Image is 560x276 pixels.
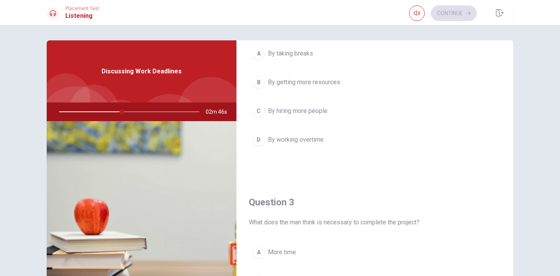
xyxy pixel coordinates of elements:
[268,78,340,87] span: By getting more resources
[268,106,327,116] span: By hiring more people
[252,47,265,60] div: A
[268,49,313,58] span: By taking breaks
[252,76,265,89] div: B
[252,246,265,259] div: A
[249,73,501,92] button: BBy getting more resources
[206,102,233,121] span: 02m 46s
[65,11,99,21] h1: Listening
[249,218,501,227] span: What does the man think is necessary to complete the project?
[249,44,501,63] button: ABy taking breaks
[252,134,265,146] div: D
[249,101,501,121] button: CBy hiring more people
[101,67,182,76] span: Discussing Work Deadlines
[65,6,99,11] span: Placement Test
[249,196,501,208] h4: Question 3
[249,243,501,262] button: AMore time
[249,130,501,149] button: DBy working overtime
[252,105,265,117] div: C
[268,135,324,144] span: By working overtime
[268,248,296,257] span: More time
